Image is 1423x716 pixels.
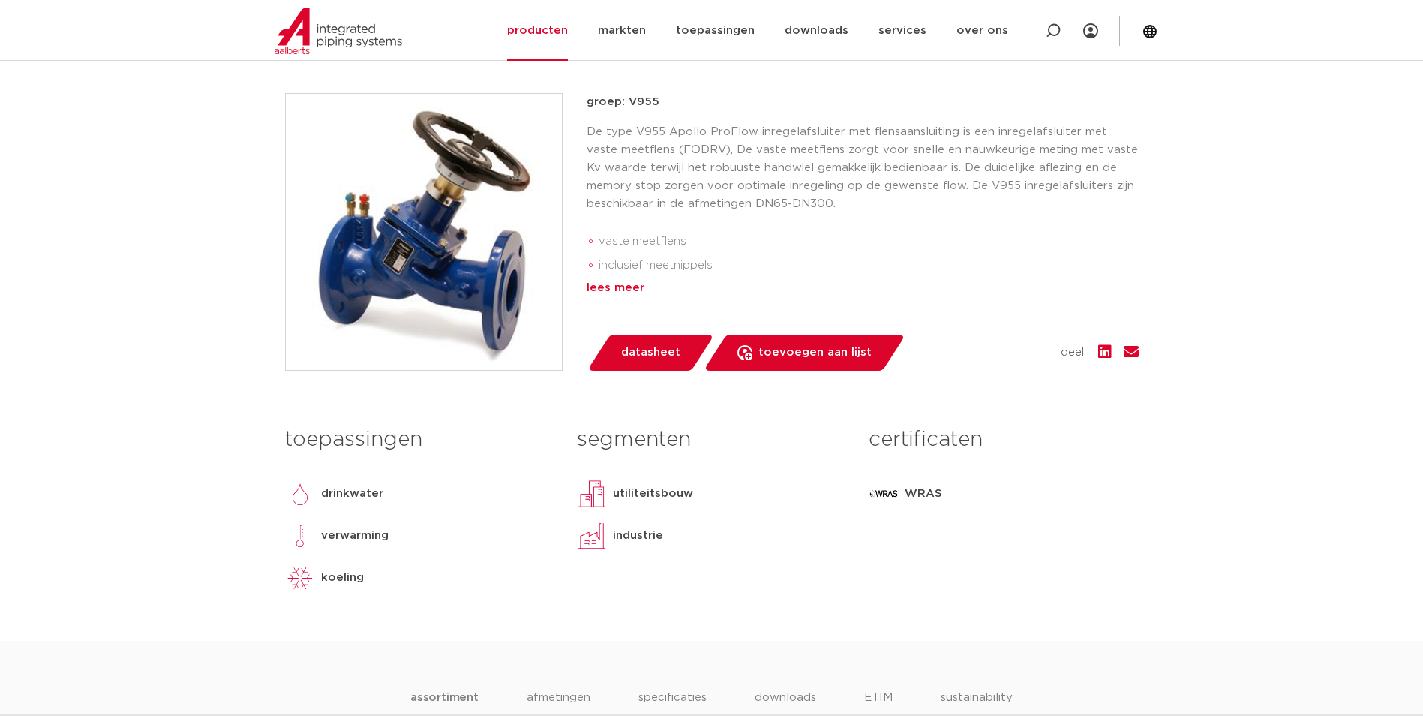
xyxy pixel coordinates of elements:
h3: certificaten [869,425,1138,455]
p: utiliteitsbouw [613,485,693,503]
img: industrie [577,521,607,551]
li: vaste meetflens [599,230,1139,254]
p: WRAS [905,485,942,503]
p: groep: V955 [587,93,1139,111]
img: verwarming [285,521,315,551]
li: inclusief meetnippels [599,254,1139,278]
img: drinkwater [285,479,315,509]
img: utiliteitsbouw [577,479,607,509]
p: De type V955 Apollo ProFlow inregelafsluiter met flensaansluiting is een inregelafsluiter met vas... [587,123,1139,213]
p: koeling [321,569,364,587]
p: drinkwater [321,485,383,503]
h3: segmenten [577,425,846,455]
span: deel: [1061,344,1086,362]
p: verwarming [321,527,389,545]
span: datasheet [621,341,680,365]
img: Product Image for Apollo ProFlow inregelafsluiter FODRV (2 x flens) [286,94,562,370]
img: koeling [285,563,315,593]
h3: toepassingen [285,425,554,455]
p: industrie [613,527,663,545]
div: lees meer [587,279,1139,297]
img: WRAS [869,479,899,509]
span: toevoegen aan lijst [758,341,872,365]
a: datasheet [587,335,714,371]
